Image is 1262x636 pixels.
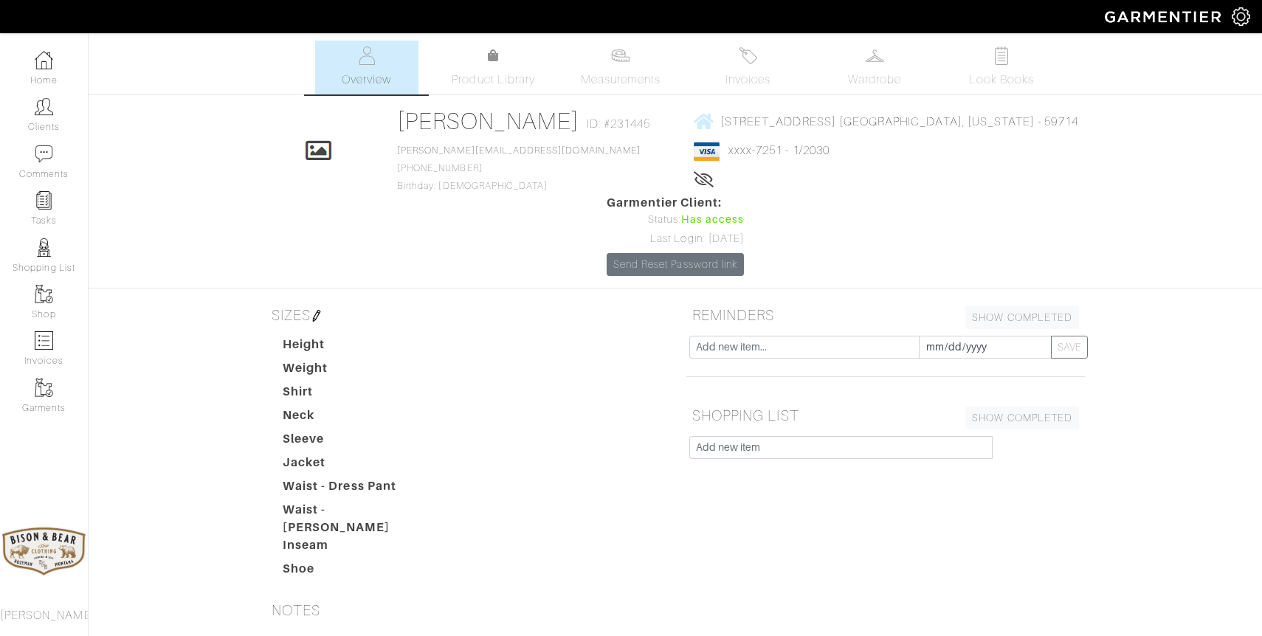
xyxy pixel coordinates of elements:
[694,112,1078,131] a: [STREET_ADDRESS] [GEOGRAPHIC_DATA], [US_STATE] - 59714
[611,46,630,65] img: measurements-466bbee1fd09ba9460f595b01e5d73f9e2bff037440d3c8f018324cb6cdf7a4a.svg
[720,114,1078,128] span: [STREET_ADDRESS] [GEOGRAPHIC_DATA], [US_STATE] - 59714
[35,145,53,163] img: comment-icon-a0a6a9ef722e966f86d9cbdc48e553b5cf19dbc54f86b18d962a5391bc8f6eb6.png
[272,407,440,430] dt: Neck
[272,336,440,359] dt: Height
[397,145,641,191] span: [PHONE_NUMBER] Birthday: [DEMOGRAPHIC_DATA]
[686,401,1085,430] h5: SHOPPING LIST
[607,194,744,212] span: Garmentier Client:
[272,477,440,501] dt: Waist - Dress Pant
[728,144,830,157] a: xxxx-7251 - 1/2030
[272,359,440,383] dt: Weight
[1051,336,1088,359] button: SAVE
[452,71,535,89] span: Product Library
[272,383,440,407] dt: Shirt
[823,41,926,94] a: Wardrobe
[1232,7,1250,26] img: gear-icon-white-bd11855cb880d31180b6d7d6211b90ccbf57a29d726f0c71d8c61bd08dd39cc2.png
[587,115,651,133] span: ID: #231445
[681,212,745,228] span: Has access
[607,231,744,247] div: Last Login: [DATE]
[272,430,440,454] dt: Sleeve
[311,310,323,322] img: pen-cf24a1663064a2ec1b9c1bd2387e9de7a2fa800b781884d57f21acf72779bad2.png
[969,71,1035,89] span: Look Books
[272,454,440,477] dt: Jacket
[725,71,770,89] span: Invoices
[965,306,1079,329] a: SHOW COMPLETED
[35,191,53,210] img: reminder-icon-8004d30b9f0a5d33ae49ab947aed9ed385cf756f9e5892f1edd6e32f2345188e.png
[272,536,440,560] dt: Inseam
[357,46,376,65] img: basicinfo-40fd8af6dae0f16599ec9e87c0ef1c0a1fdea2edbe929e3d69a839185d80c458.svg
[35,331,53,350] img: orders-icon-0abe47150d42831381b5fb84f609e132dff9fe21cb692f30cb5eec754e2cba89.png
[266,595,664,625] h5: NOTES
[696,41,799,94] a: Invoices
[35,97,53,116] img: clients-icon-6bae9207a08558b7cb47a8932f037763ab4055f8c8b6bfacd5dc20c3e0201464.png
[1097,4,1232,30] img: garmentier-logo-header-white-b43fb05a5012e4ada735d5af1a66efaba907eab6374d6393d1fbf88cb4ef424d.png
[689,436,993,459] input: Add new item
[266,300,664,330] h5: SIZES
[965,407,1079,429] a: SHOW COMPLETED
[866,46,884,65] img: wardrobe-487a4870c1b7c33e795ec22d11cfc2ed9d08956e64fb3008fe2437562e282088.svg
[694,142,720,161] img: visa-934b35602734be37eb7d5d7e5dbcd2044c359bf20a24dc3361ca3fa54326a8a7.png
[950,41,1053,94] a: Look Books
[397,108,579,134] a: [PERSON_NAME]
[569,41,673,94] a: Measurements
[272,501,440,536] dt: Waist - [PERSON_NAME]
[397,145,641,156] a: [PERSON_NAME][EMAIL_ADDRESS][DOMAIN_NAME]
[739,46,757,65] img: orders-27d20c2124de7fd6de4e0e44c1d41de31381a507db9b33961299e4e07d508b8c.svg
[686,300,1085,330] h5: REMINDERS
[581,71,661,89] span: Measurements
[272,560,440,584] dt: Shoe
[315,41,418,94] a: Overview
[607,212,744,228] div: Status:
[993,46,1011,65] img: todo-9ac3debb85659649dc8f770b8b6100bb5dab4b48dedcbae339e5042a72dfd3cc.svg
[35,285,53,303] img: garments-icon-b7da505a4dc4fd61783c78ac3ca0ef83fa9d6f193b1c9dc38574b1d14d53ca28.png
[342,71,391,89] span: Overview
[689,336,920,359] input: Add new item...
[442,47,545,89] a: Product Library
[607,253,744,276] a: Send Reset Password link
[35,379,53,397] img: garments-icon-b7da505a4dc4fd61783c78ac3ca0ef83fa9d6f193b1c9dc38574b1d14d53ca28.png
[35,238,53,257] img: stylists-icon-eb353228a002819b7ec25b43dbf5f0378dd9e0616d9560372ff212230b889e62.png
[848,71,901,89] span: Wardrobe
[35,51,53,69] img: dashboard-icon-dbcd8f5a0b271acd01030246c82b418ddd0df26cd7fceb0bd07c9910d44c42f6.png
